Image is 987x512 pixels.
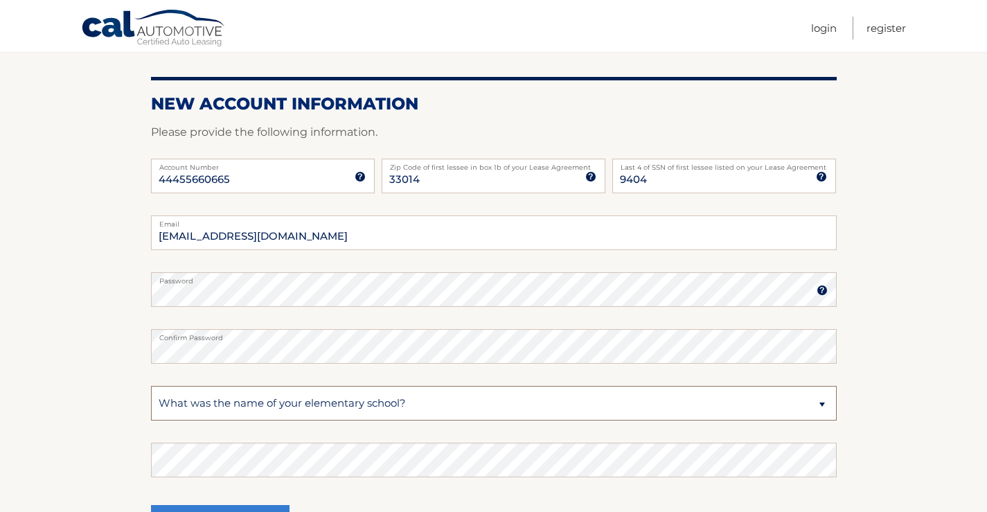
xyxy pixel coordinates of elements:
img: tooltip.svg [817,285,828,296]
input: Zip Code [382,159,605,193]
label: Zip Code of first lessee in box 1b of your Lease Agreement [382,159,605,170]
label: Password [151,272,837,283]
img: tooltip.svg [585,171,596,182]
img: tooltip.svg [355,171,366,182]
label: Last 4 of SSN of first lessee listed on your Lease Agreement [612,159,836,170]
img: tooltip.svg [816,171,827,182]
label: Account Number [151,159,375,170]
label: Confirm Password [151,329,837,340]
a: Register [866,17,906,39]
a: Login [811,17,837,39]
input: Email [151,215,837,250]
input: Account Number [151,159,375,193]
label: Email [151,215,837,227]
p: Please provide the following information. [151,123,837,142]
h2: New Account Information [151,94,837,114]
a: Cal Automotive [81,9,226,49]
input: SSN or EIN (last 4 digits only) [612,159,836,193]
